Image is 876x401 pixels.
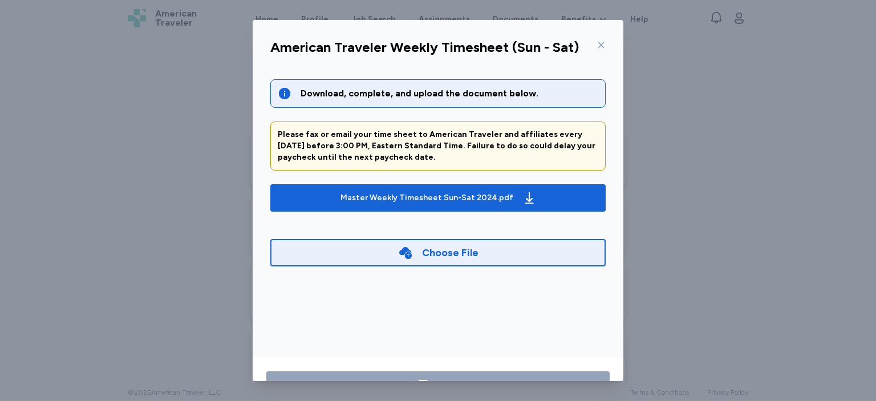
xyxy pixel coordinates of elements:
[301,87,598,100] div: Download, complete, and upload the document below.
[278,129,598,163] div: Please fax or email your time sheet to American Traveler and affiliates every [DATE] before 3:00 ...
[270,184,606,212] button: Master Weekly Timesheet Sun-Sat 2024.pdf
[422,245,478,261] div: Choose File
[435,377,459,393] div: Save
[266,371,610,399] button: Save
[340,192,513,204] div: Master Weekly Timesheet Sun-Sat 2024.pdf
[270,38,579,56] div: American Traveler Weekly Timesheet (Sun - Sat)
